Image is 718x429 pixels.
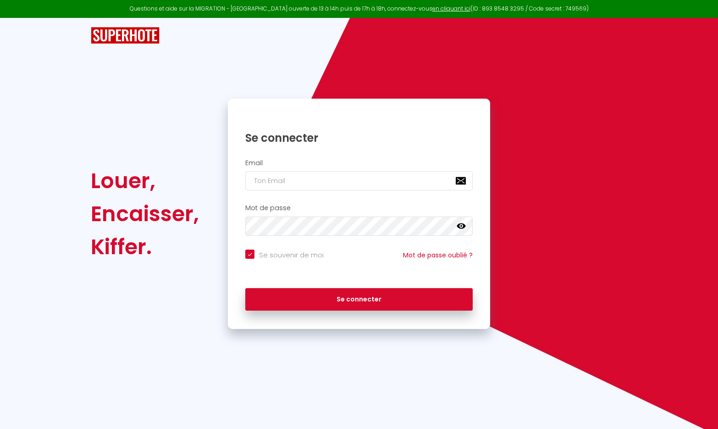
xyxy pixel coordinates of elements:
[91,164,199,197] div: Louer,
[403,251,473,260] a: Mot de passe oublié ?
[245,204,473,212] h2: Mot de passe
[91,230,199,263] div: Kiffer.
[91,197,199,230] div: Encaisser,
[245,288,473,311] button: Se connecter
[432,5,470,12] a: en cliquant ici
[91,27,160,44] img: SuperHote logo
[245,131,473,145] h1: Se connecter
[245,159,473,167] h2: Email
[245,171,473,190] input: Ton Email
